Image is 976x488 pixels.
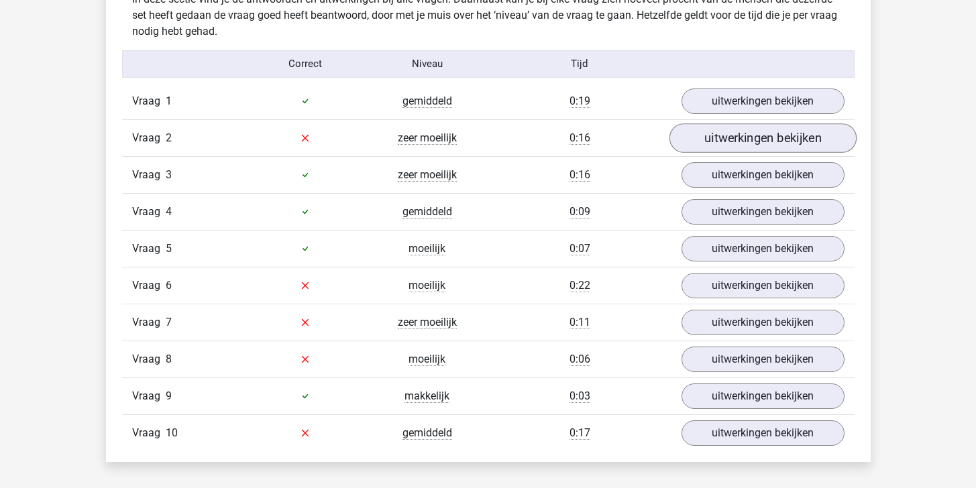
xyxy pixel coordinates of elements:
div: Niveau [366,56,488,72]
span: moeilijk [409,279,445,292]
span: 0:17 [570,426,590,440]
span: 6 [166,279,172,292]
span: Vraag [132,241,166,257]
a: uitwerkingen bekijken [682,162,845,188]
span: moeilijk [409,353,445,366]
span: zeer moeilijk [398,168,457,182]
span: 0:03 [570,389,590,403]
a: uitwerkingen bekijken [682,420,845,446]
span: zeer moeilijk [398,131,457,145]
a: uitwerkingen bekijken [682,273,845,298]
span: zeer moeilijk [398,316,457,329]
span: Vraag [132,351,166,367]
span: Vraag [132,130,166,146]
span: moeilijk [409,242,445,255]
span: gemiddeld [402,95,452,108]
span: 2 [166,131,172,144]
a: uitwerkingen bekijken [682,199,845,225]
span: 1 [166,95,172,107]
span: 8 [166,353,172,365]
div: Correct [244,56,366,72]
span: Vraag [132,425,166,441]
span: 10 [166,426,178,439]
span: 0:22 [570,279,590,292]
span: gemiddeld [402,426,452,440]
span: 0:16 [570,131,590,145]
span: Vraag [132,278,166,294]
a: uitwerkingen bekijken [669,123,856,153]
span: makkelijk [404,389,449,403]
span: 3 [166,168,172,181]
span: 0:19 [570,95,590,108]
span: 0:09 [570,205,590,219]
span: 9 [166,389,172,402]
a: uitwerkingen bekijken [682,88,845,114]
span: Vraag [132,314,166,330]
span: 0:06 [570,353,590,366]
span: gemiddeld [402,205,452,219]
span: Vraag [132,388,166,404]
a: uitwerkingen bekijken [682,310,845,335]
span: Vraag [132,204,166,220]
div: Tijd [488,56,671,72]
span: 7 [166,316,172,328]
span: 4 [166,205,172,218]
span: 0:16 [570,168,590,182]
a: uitwerkingen bekijken [682,383,845,409]
span: Vraag [132,93,166,109]
span: 5 [166,242,172,255]
span: 0:11 [570,316,590,329]
a: uitwerkingen bekijken [682,236,845,261]
span: 0:07 [570,242,590,255]
a: uitwerkingen bekijken [682,347,845,372]
span: Vraag [132,167,166,183]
